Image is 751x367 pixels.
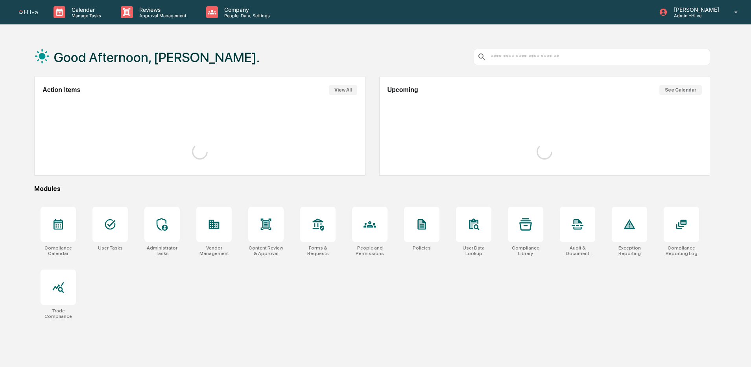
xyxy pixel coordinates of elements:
div: Administrator Tasks [144,245,180,256]
div: Forms & Requests [300,245,336,256]
h1: Good Afternoon, [PERSON_NAME]. [54,50,260,65]
p: Company [218,6,274,13]
div: Compliance Calendar [41,245,76,256]
p: [PERSON_NAME] [668,6,723,13]
h2: Upcoming [387,86,418,94]
div: Vendor Management [196,245,232,256]
div: Audit & Document Logs [560,245,595,256]
p: Calendar [65,6,105,13]
div: User Tasks [98,245,123,251]
div: Trade Compliance [41,308,76,319]
h2: Action Items [42,86,80,94]
div: People and Permissions [352,245,387,256]
p: Reviews [133,6,190,13]
div: Compliance Library [508,245,543,256]
p: People, Data, Settings [218,13,274,18]
div: User Data Lookup [456,245,491,256]
button: View All [329,85,357,95]
div: Modules [34,185,710,193]
p: Manage Tasks [65,13,105,18]
p: Admin • Hiive [668,13,723,18]
button: See Calendar [659,85,702,95]
div: Content Review & Approval [248,245,284,256]
img: logo [19,10,38,15]
div: Exception Reporting [612,245,647,256]
div: Policies [413,245,431,251]
p: Approval Management [133,13,190,18]
div: Compliance Reporting Log [664,245,699,256]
